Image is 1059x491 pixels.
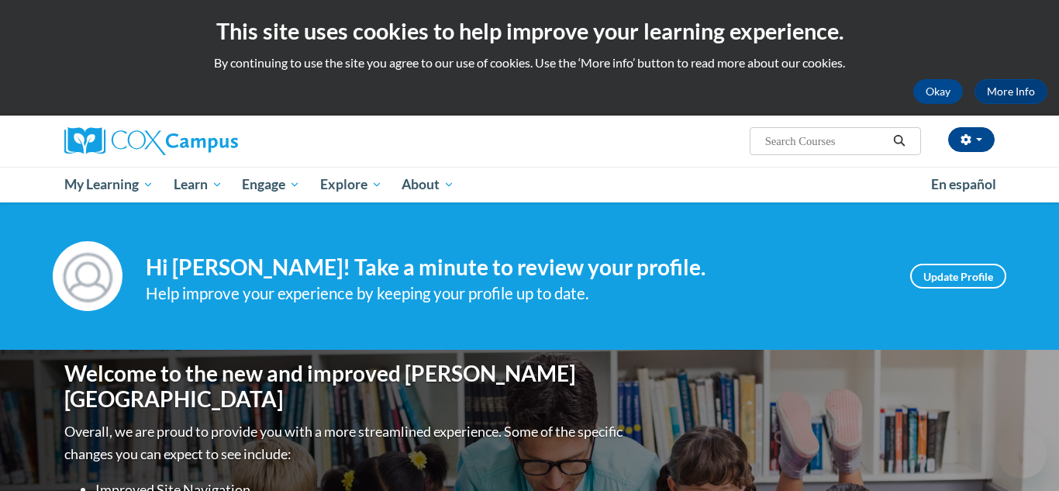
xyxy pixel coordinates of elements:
span: About [402,175,454,194]
a: Learn [164,167,233,202]
a: Engage [232,167,310,202]
img: Profile Image [53,241,122,311]
h1: Welcome to the new and improved [PERSON_NAME][GEOGRAPHIC_DATA] [64,361,626,413]
input: Search Courses [764,132,888,150]
a: Update Profile [910,264,1006,289]
a: Explore [310,167,392,202]
a: En español [921,168,1006,201]
div: Help improve your experience by keeping your profile up to date. [146,281,887,306]
img: Cox Campus [64,127,238,155]
a: More Info [974,79,1047,104]
span: Engage [242,175,300,194]
button: Okay [913,79,963,104]
h4: Hi [PERSON_NAME]! Take a minute to review your profile. [146,254,887,281]
button: Search [888,132,911,150]
span: Explore [320,175,382,194]
h2: This site uses cookies to help improve your learning experience. [12,16,1047,47]
p: By continuing to use the site you agree to our use of cookies. Use the ‘More info’ button to read... [12,54,1047,71]
span: Learn [174,175,222,194]
span: En español [931,176,996,192]
a: About [392,167,465,202]
span: My Learning [64,175,154,194]
p: Overall, we are proud to provide you with a more streamlined experience. Some of the specific cha... [64,420,626,465]
a: Cox Campus [64,127,359,155]
button: Account Settings [948,127,995,152]
a: My Learning [54,167,164,202]
iframe: Button to launch messaging window [997,429,1047,479]
div: Main menu [41,167,1018,202]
